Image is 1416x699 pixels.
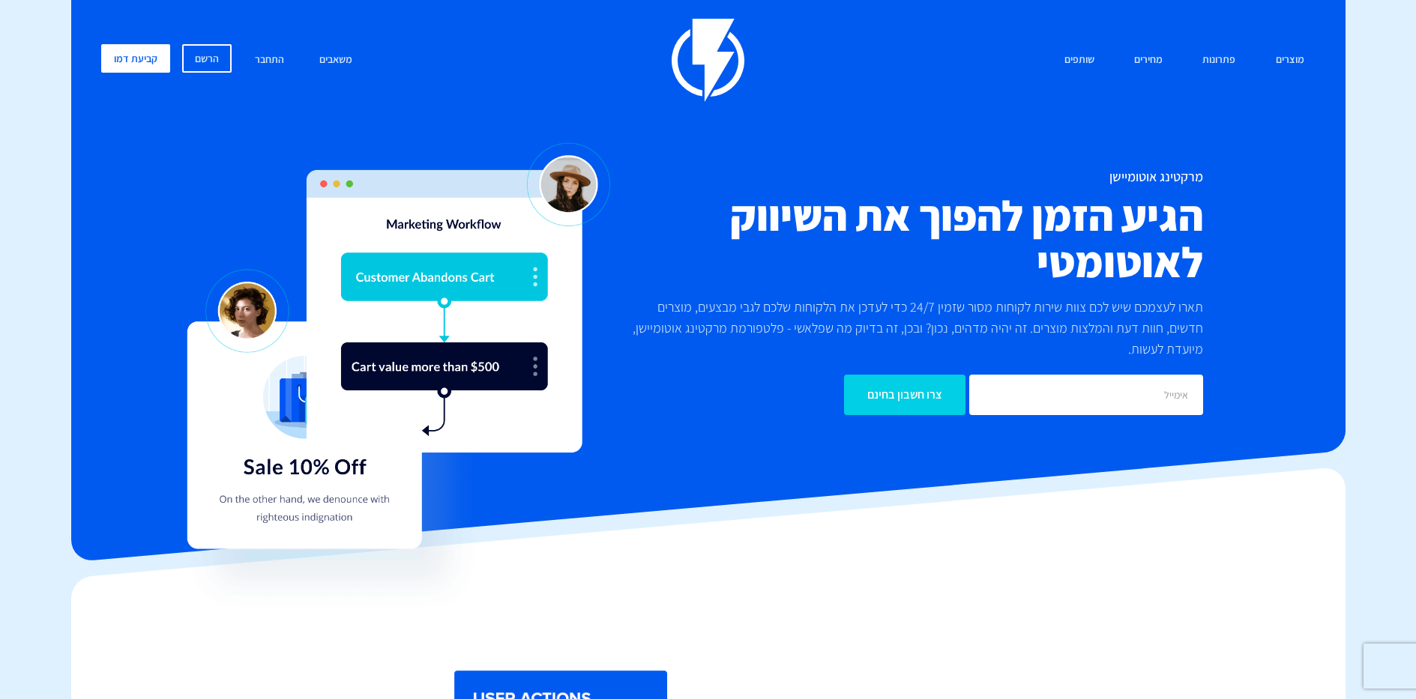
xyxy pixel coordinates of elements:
input: צרו חשבון בחינם [844,375,965,415]
a: שותפים [1053,44,1106,76]
input: אימייל [969,375,1203,415]
a: פתרונות [1191,44,1247,76]
a: מחירים [1123,44,1174,76]
h2: הגיע הזמן להפוך את השיווק לאוטומטי [618,192,1203,285]
p: תארו לעצמכם שיש לכם צוות שירות לקוחות מסור שזמין 24/7 כדי לעדכן את הלקוחות שלכם לגבי מבצעים, מוצר... [618,297,1203,360]
a: התחבר [244,44,295,76]
a: מוצרים [1265,44,1316,76]
a: משאבים [308,44,364,76]
a: קביעת דמו [101,44,170,73]
h1: מרקטינג אוטומיישן [618,169,1203,184]
a: הרשם [182,44,232,73]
